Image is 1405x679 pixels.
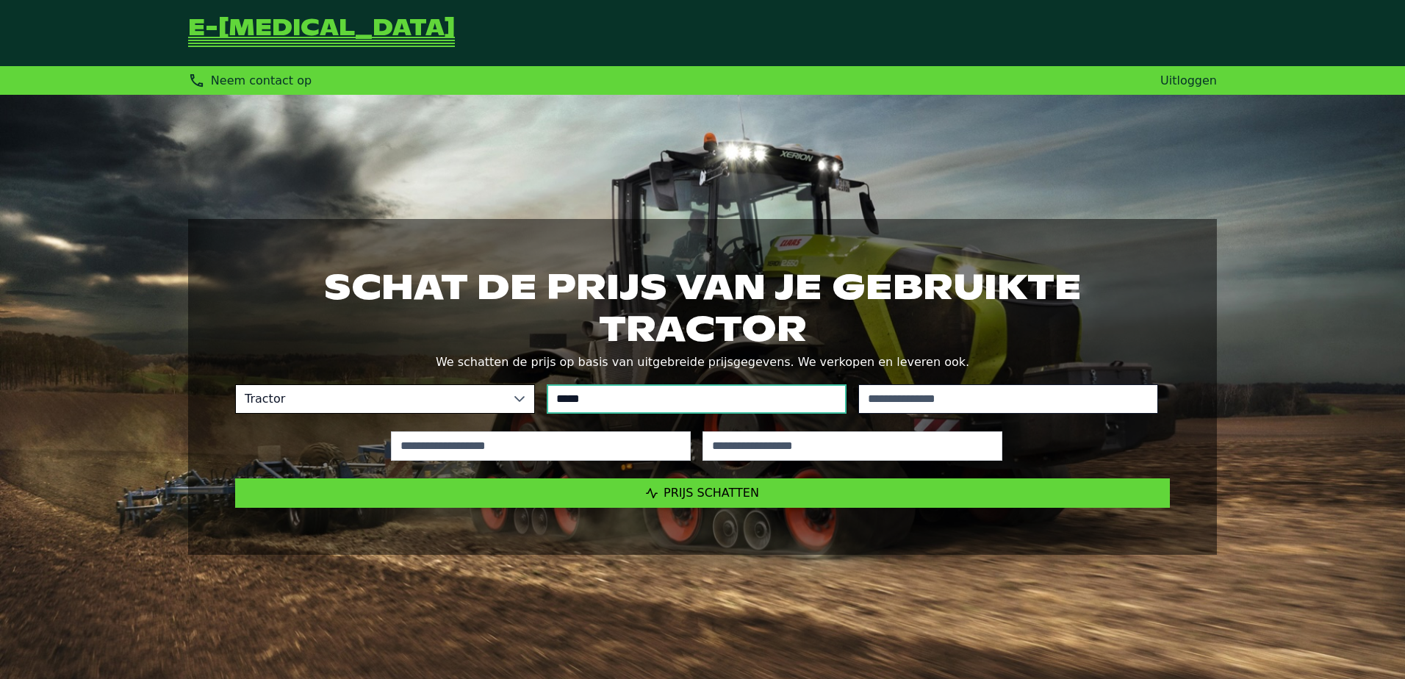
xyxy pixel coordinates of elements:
[1160,73,1217,87] a: Uitloggen
[211,73,312,87] span: Neem contact op
[664,486,759,500] span: Prijs schatten
[188,72,312,89] div: Neem contact op
[236,385,505,413] span: Tractor
[188,18,455,48] a: Terug naar de startpagina
[235,352,1170,373] p: We schatten de prijs op basis van uitgebreide prijsgegevens. We verkopen en leveren ook.
[235,266,1170,348] h1: Schat de prijs van je gebruikte tractor
[235,478,1170,508] button: Prijs schatten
